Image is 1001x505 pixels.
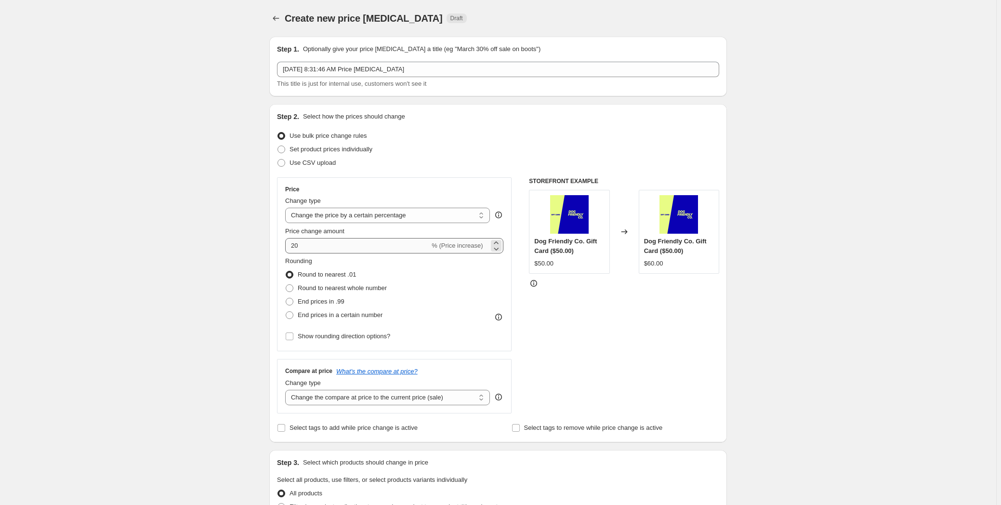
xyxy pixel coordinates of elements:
[494,392,503,402] div: help
[298,298,344,305] span: End prices in .99
[290,424,418,431] span: Select tags to add while price change is active
[336,368,418,375] button: What's the compare at price?
[659,195,698,234] img: gift-card-thumbnail_80x.png
[534,259,553,268] div: $50.00
[494,210,503,220] div: help
[277,476,467,483] span: Select all products, use filters, or select products variants individually
[298,332,390,340] span: Show rounding direction options?
[529,177,719,185] h6: STOREFRONT EXAMPLE
[277,44,299,54] h2: Step 1.
[285,238,430,253] input: -15
[644,238,707,254] span: Dog Friendly Co. Gift Card ($50.00)
[534,238,597,254] span: Dog Friendly Co. Gift Card ($50.00)
[298,311,382,319] span: End prices in a certain number
[290,146,372,153] span: Set product prices individually
[432,242,483,249] span: % (Price increase)
[277,458,299,467] h2: Step 3.
[303,44,540,54] p: Optionally give your price [MEDICAL_DATA] a title (eg "March 30% off sale on boots")
[277,112,299,121] h2: Step 2.
[290,490,322,497] span: All products
[290,132,367,139] span: Use bulk price change rules
[285,227,344,235] span: Price change amount
[285,197,321,204] span: Change type
[285,186,299,193] h3: Price
[644,259,663,268] div: $60.00
[303,458,428,467] p: Select which products should change in price
[450,14,463,22] span: Draft
[285,367,332,375] h3: Compare at price
[285,13,443,24] span: Create new price [MEDICAL_DATA]
[277,62,719,77] input: 30% off holiday sale
[298,284,387,292] span: Round to nearest whole number
[285,379,321,386] span: Change type
[277,80,426,87] span: This title is just for internal use, customers won't see it
[290,159,336,166] span: Use CSV upload
[269,12,283,25] button: Price change jobs
[524,424,663,431] span: Select tags to remove while price change is active
[550,195,589,234] img: gift-card-thumbnail_80x.png
[303,112,405,121] p: Select how the prices should change
[285,257,312,265] span: Rounding
[298,271,356,278] span: Round to nearest .01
